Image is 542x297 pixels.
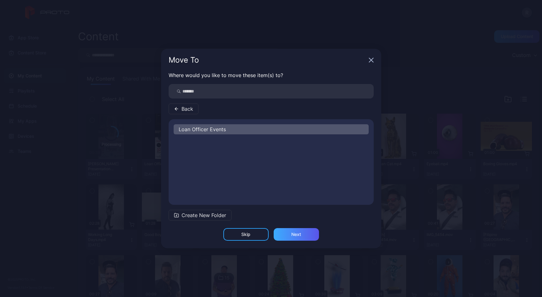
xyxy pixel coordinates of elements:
[169,71,374,79] p: Where would you like to move these item(s) to?
[169,210,232,221] button: Create New Folder
[291,232,301,237] div: Next
[182,211,226,219] span: Create New Folder
[179,126,226,133] span: Loan Officer Events
[182,105,193,113] span: Back
[169,56,366,64] div: Move To
[223,228,269,241] button: Skip
[169,104,198,114] button: Back
[274,228,319,241] button: Next
[241,232,250,237] div: Skip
